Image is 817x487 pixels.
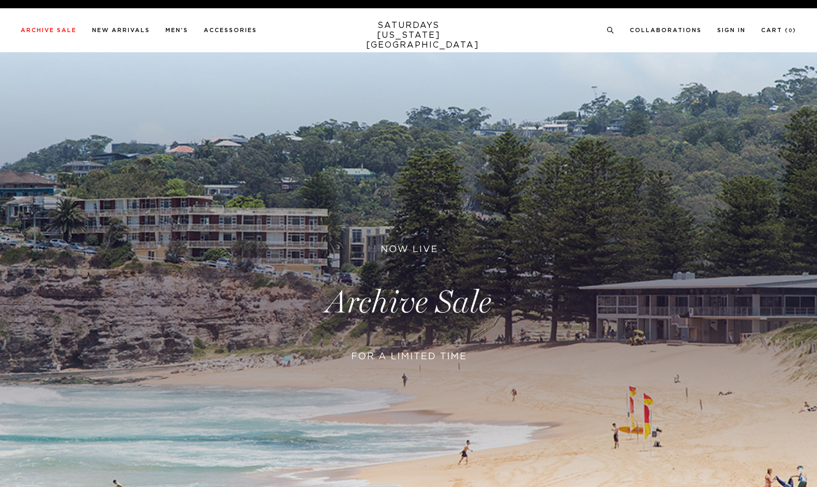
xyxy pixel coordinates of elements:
a: Archive Sale [21,27,77,33]
a: Men's [165,27,188,33]
a: SATURDAYS[US_STATE][GEOGRAPHIC_DATA] [366,21,451,50]
a: Sign In [717,27,746,33]
a: New Arrivals [92,27,150,33]
a: Accessories [204,27,257,33]
small: 0 [789,28,793,33]
a: Cart (0) [761,27,796,33]
a: Collaborations [630,27,702,33]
